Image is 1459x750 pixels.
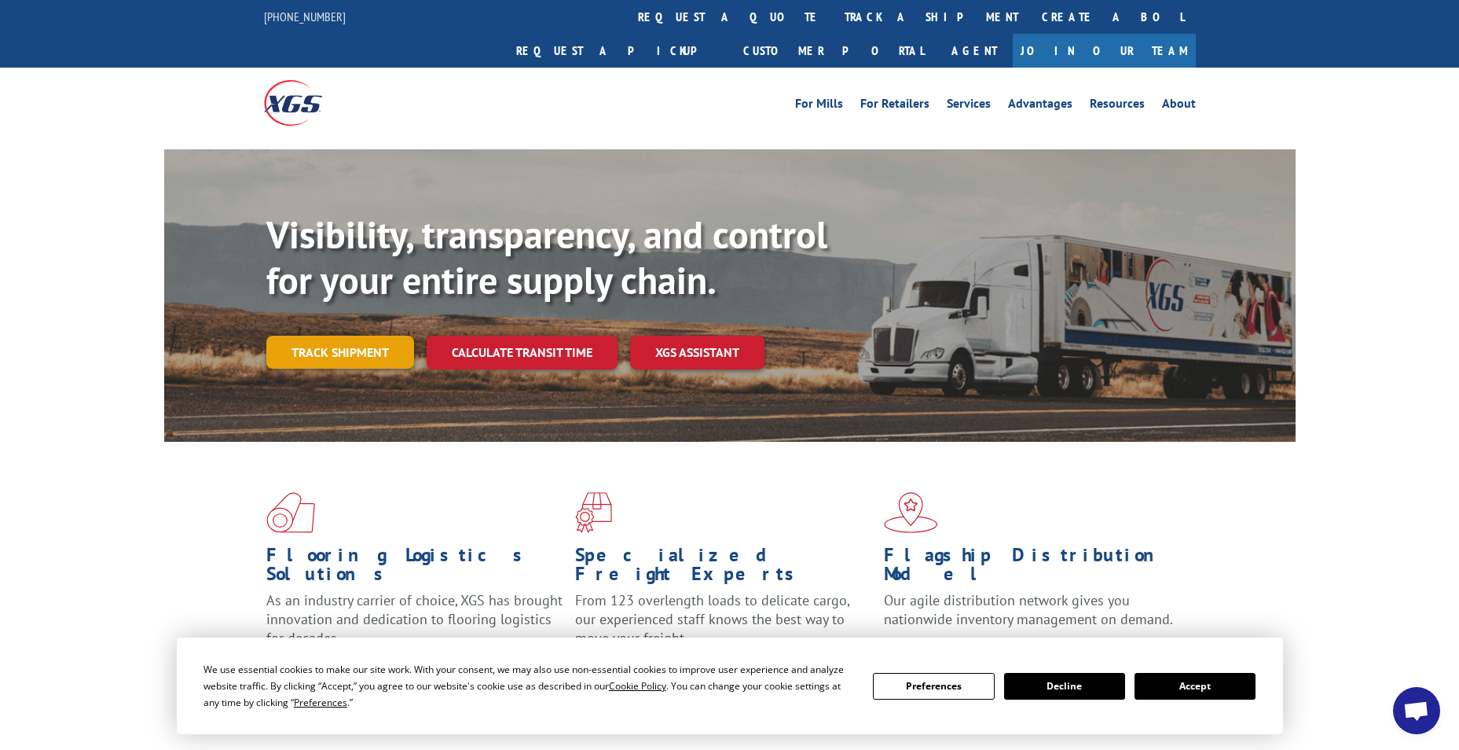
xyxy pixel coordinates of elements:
[884,546,1181,591] h1: Flagship Distribution Model
[266,546,563,591] h1: Flooring Logistics Solutions
[1008,97,1072,115] a: Advantages
[1090,97,1145,115] a: Resources
[884,591,1173,628] span: Our agile distribution network gives you nationwide inventory management on demand.
[873,673,994,700] button: Preferences
[177,638,1283,734] div: Cookie Consent Prompt
[795,97,843,115] a: For Mills
[884,492,938,533] img: xgs-icon-flagship-distribution-model-red
[731,34,936,68] a: Customer Portal
[575,591,872,661] p: From 123 overlength loads to delicate cargo, our experienced staff knows the best way to move you...
[947,97,991,115] a: Services
[504,34,731,68] a: Request a pickup
[266,591,563,647] span: As an industry carrier of choice, XGS has brought innovation and dedication to flooring logistics...
[860,97,929,115] a: For Retailers
[266,492,315,533] img: xgs-icon-total-supply-chain-intelligence-red
[1013,34,1196,68] a: Join Our Team
[630,336,764,369] a: XGS ASSISTANT
[575,546,872,591] h1: Specialized Freight Experts
[936,34,1013,68] a: Agent
[1135,673,1256,700] button: Accept
[294,696,347,709] span: Preferences
[264,9,346,24] a: [PHONE_NUMBER]
[266,210,827,304] b: Visibility, transparency, and control for your entire supply chain.
[1004,673,1125,700] button: Decline
[1393,687,1440,734] div: Open chat
[266,336,414,369] a: Track shipment
[575,492,612,533] img: xgs-icon-focused-on-flooring-red
[203,661,854,711] div: We use essential cookies to make our site work. With your consent, we may also use non-essential ...
[609,679,666,693] span: Cookie Policy
[1162,97,1196,115] a: About
[427,336,618,369] a: Calculate transit time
